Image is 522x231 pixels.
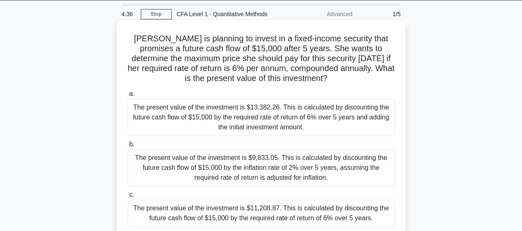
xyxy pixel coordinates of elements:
div: Advanced [285,6,357,22]
h5: [PERSON_NAME] is planning to invest in a fixed-income security that promises a future cash flow o... [127,33,396,84]
a: Stop [141,9,172,19]
div: The present value of the investment is $9,833.05. This is calculated by discounting the future ca... [128,149,395,186]
div: 1/5 [357,6,406,22]
span: b. [129,141,135,148]
span: c. [129,191,134,198]
div: CFA Level 1 - Quantitative Methods [172,6,285,22]
span: a. [129,90,135,97]
div: The present value of the investment is $13,382.26. This is calculated by discounting the future c... [128,99,395,136]
div: 4:36 [117,6,141,22]
div: The present value of the investment is $11,208.87. This is calculated by discounting the future c... [128,200,395,227]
